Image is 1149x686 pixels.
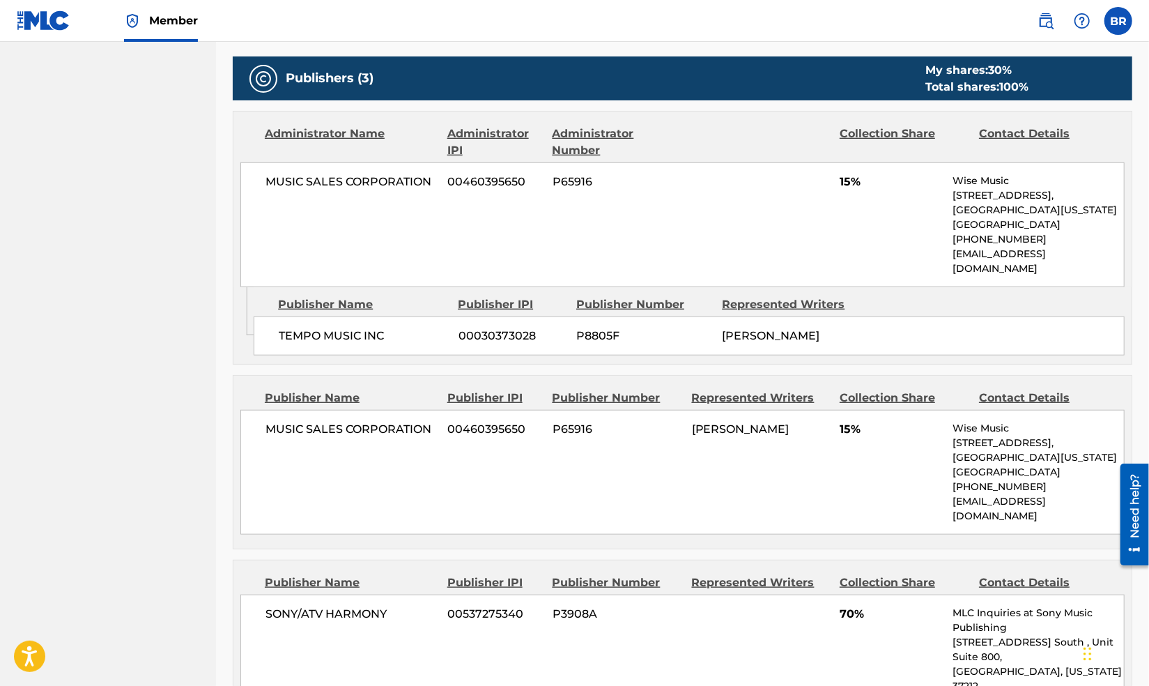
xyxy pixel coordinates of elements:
[1038,13,1054,29] img: search
[149,13,198,29] span: Member
[953,203,1124,218] p: [GEOGRAPHIC_DATA][US_STATE]
[278,296,447,313] div: Publisher Name
[840,174,943,190] span: 15%
[576,296,711,313] div: Publisher Number
[447,574,542,591] div: Publisher IPI
[1074,13,1090,29] img: help
[953,174,1124,188] p: Wise Music
[447,606,542,623] span: 00537275340
[265,606,437,623] span: SONY/ATV HARMONY
[840,574,969,591] div: Collection Share
[953,480,1124,494] p: [PHONE_NUMBER]
[979,390,1108,406] div: Contact Details
[1110,459,1149,571] iframe: Resource Center
[1104,7,1132,35] div: User Menu
[1068,7,1096,35] div: Help
[840,421,943,438] span: 15%
[447,390,542,406] div: Publisher IPI
[988,63,1012,77] span: 30 %
[553,174,681,190] span: P65916
[722,329,819,342] span: [PERSON_NAME]
[953,188,1124,203] p: [STREET_ADDRESS],
[265,421,437,438] span: MUSIC SALES CORPORATION
[840,125,969,159] div: Collection Share
[692,574,829,591] div: Represented Writers
[840,606,943,623] span: 70%
[979,125,1108,159] div: Contact Details
[953,247,1124,276] p: [EMAIL_ADDRESS][DOMAIN_NAME]
[953,465,1124,480] p: [GEOGRAPHIC_DATA]
[979,574,1108,591] div: Contact Details
[286,70,373,86] h5: Publishers (3)
[953,232,1124,247] p: [PHONE_NUMBER]
[553,421,681,438] span: P65916
[1084,633,1092,675] div: Drag
[576,328,711,344] span: P8805F
[999,80,1028,93] span: 100 %
[953,635,1124,664] p: [STREET_ADDRESS] South , Unit Suite 800,
[255,70,272,87] img: Publishers
[553,125,681,159] div: Administrator Number
[1032,7,1060,35] a: Public Search
[553,574,681,591] div: Publisher Number
[1079,619,1149,686] iframe: Chat Widget
[722,296,857,313] div: Represented Writers
[447,421,542,438] span: 00460395650
[953,494,1124,524] p: [EMAIL_ADDRESS][DOMAIN_NAME]
[265,574,437,591] div: Publisher Name
[279,328,448,344] span: TEMPO MUSIC INC
[953,606,1124,635] p: MLC Inquiries at Sony Music Publishing
[553,606,681,623] span: P3908A
[553,390,681,406] div: Publisher Number
[692,390,829,406] div: Represented Writers
[692,422,789,436] span: [PERSON_NAME]
[458,296,566,313] div: Publisher IPI
[953,450,1124,465] p: [GEOGRAPHIC_DATA][US_STATE]
[953,421,1124,436] p: Wise Music
[458,328,566,344] span: 00030373028
[925,79,1028,96] div: Total shares:
[265,174,437,190] span: MUSIC SALES CORPORATION
[124,13,141,29] img: Top Rightsholder
[925,62,1028,79] div: My shares:
[953,218,1124,232] p: [GEOGRAPHIC_DATA]
[840,390,969,406] div: Collection Share
[447,174,542,190] span: 00460395650
[953,436,1124,450] p: [STREET_ADDRESS],
[265,125,437,159] div: Administrator Name
[265,390,437,406] div: Publisher Name
[17,10,70,31] img: MLC Logo
[447,125,542,159] div: Administrator IPI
